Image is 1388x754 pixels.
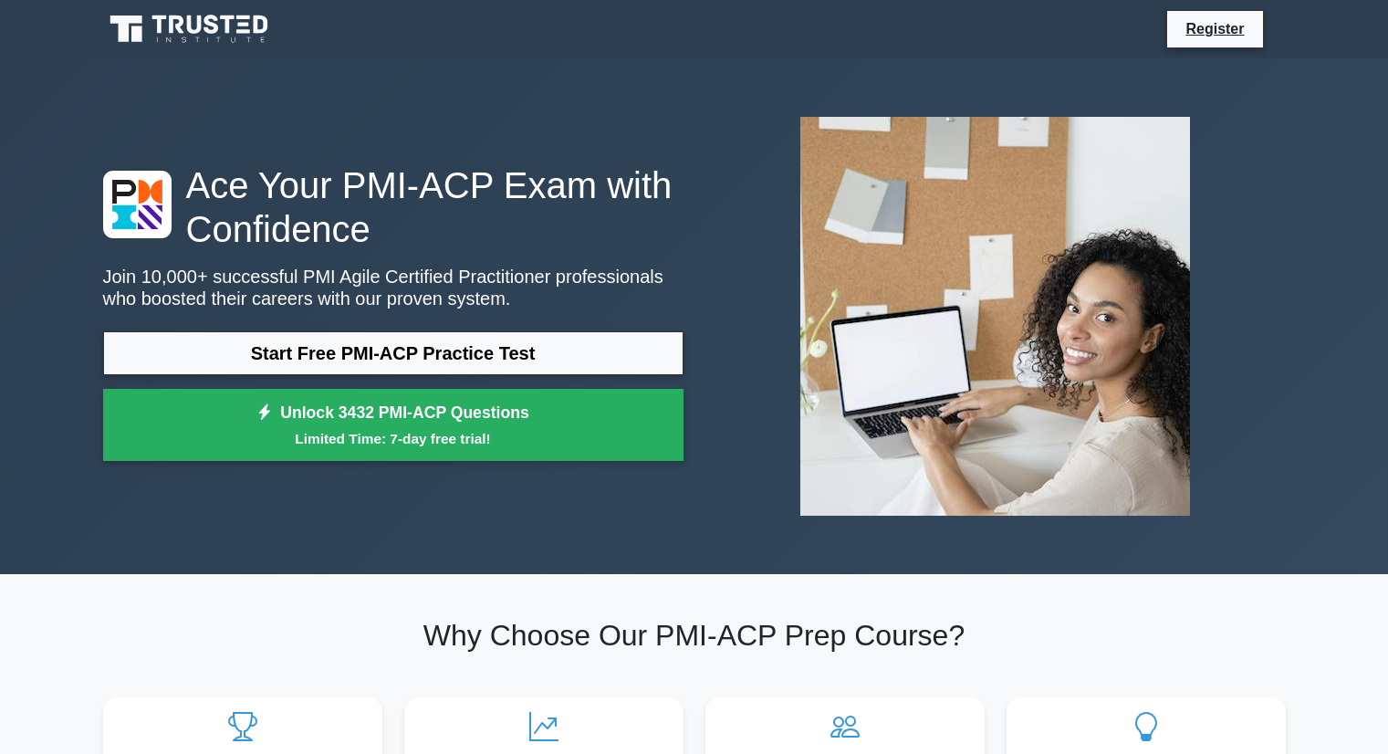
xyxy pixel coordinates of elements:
small: Limited Time: 7-day free trial! [126,428,661,449]
a: Unlock 3432 PMI-ACP QuestionsLimited Time: 7-day free trial! [103,389,684,462]
a: Register [1174,17,1255,40]
p: Join 10,000+ successful PMI Agile Certified Practitioner professionals who boosted their careers ... [103,266,684,309]
h2: Why Choose Our PMI-ACP Prep Course? [103,618,1286,653]
h1: Ace Your PMI-ACP Exam with Confidence [103,163,684,251]
a: Start Free PMI-ACP Practice Test [103,331,684,375]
